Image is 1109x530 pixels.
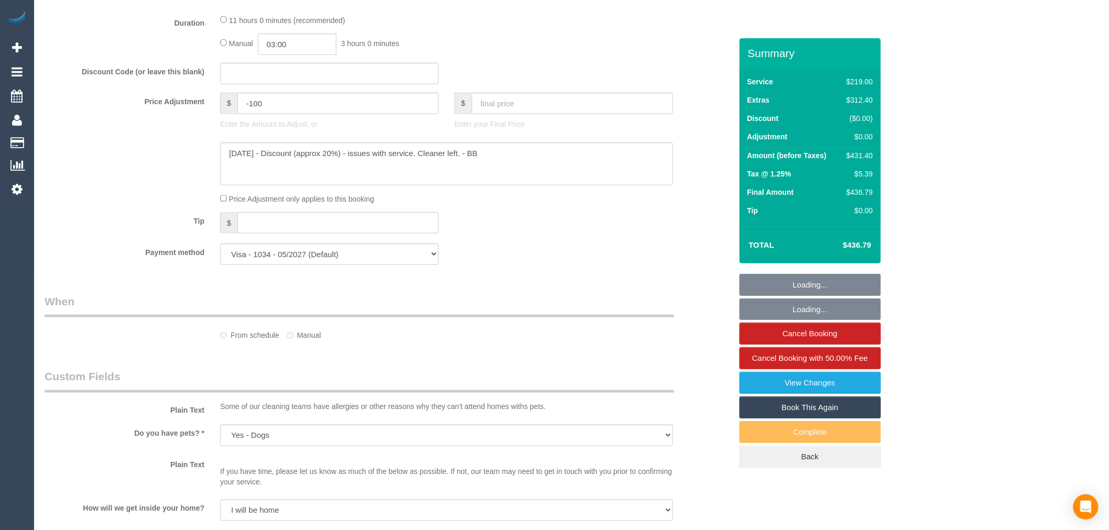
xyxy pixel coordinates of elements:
label: Plain Text [37,456,212,470]
div: $312.40 [842,95,873,105]
span: Price Adjustment only applies to this booking [229,195,374,203]
div: $0.00 [842,131,873,142]
p: Enter your Final Price [454,119,673,129]
span: Manual [229,39,253,48]
a: Cancel Booking with 50.00% Fee [740,347,881,369]
label: Adjustment [747,131,788,142]
div: Open Intercom Messenger [1073,494,1099,520]
h3: Summary [748,47,876,59]
div: $5.39 [842,169,873,179]
label: How will we get inside your home? [37,500,212,514]
img: Automaid Logo [6,10,27,25]
label: Tax @ 1.25% [747,169,791,179]
div: ($0.00) [842,113,873,124]
label: Tip [747,205,758,216]
div: $431.40 [842,150,873,161]
a: View Changes [740,372,881,394]
p: Enter the Amount to Adjust, or [220,119,439,129]
label: Discount [747,113,779,124]
div: $436.79 [842,187,873,197]
label: Plain Text [37,402,212,416]
label: Duration [37,14,212,28]
label: Payment method [37,244,212,258]
label: Manual [287,326,321,340]
legend: Custom Fields [45,369,674,393]
input: From schedule [220,332,227,339]
span: $ [454,93,472,114]
label: Service [747,76,774,87]
input: final price [472,93,673,114]
a: Back [740,446,881,468]
p: Some of our cleaning teams have allergies or other reasons why they can't attend homes withs pets. [220,402,673,412]
label: Do you have pets? * [37,425,212,439]
input: Manual [287,332,293,339]
label: Discount Code (or leave this blank) [37,63,212,77]
span: Cancel Booking with 50.00% Fee [752,354,868,362]
a: Book This Again [740,396,881,418]
div: $0.00 [842,205,873,216]
span: 3 hours 0 minutes [341,39,399,48]
legend: When [45,294,674,317]
label: Amount (before Taxes) [747,150,827,161]
div: $219.00 [842,76,873,87]
a: Cancel Booking [740,323,881,345]
strong: Total [749,240,775,249]
label: Extras [747,95,770,105]
span: $ [220,212,237,234]
h4: $436.79 [811,241,871,250]
label: From schedule [220,326,279,340]
p: If you have time, please let us know as much of the below as possible. If not, our team may need ... [220,456,673,488]
label: Tip [37,212,212,226]
span: 11 hours 0 minutes (recommended) [229,16,345,25]
label: Final Amount [747,187,794,197]
span: $ [220,93,237,114]
label: Price Adjustment [37,93,212,107]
